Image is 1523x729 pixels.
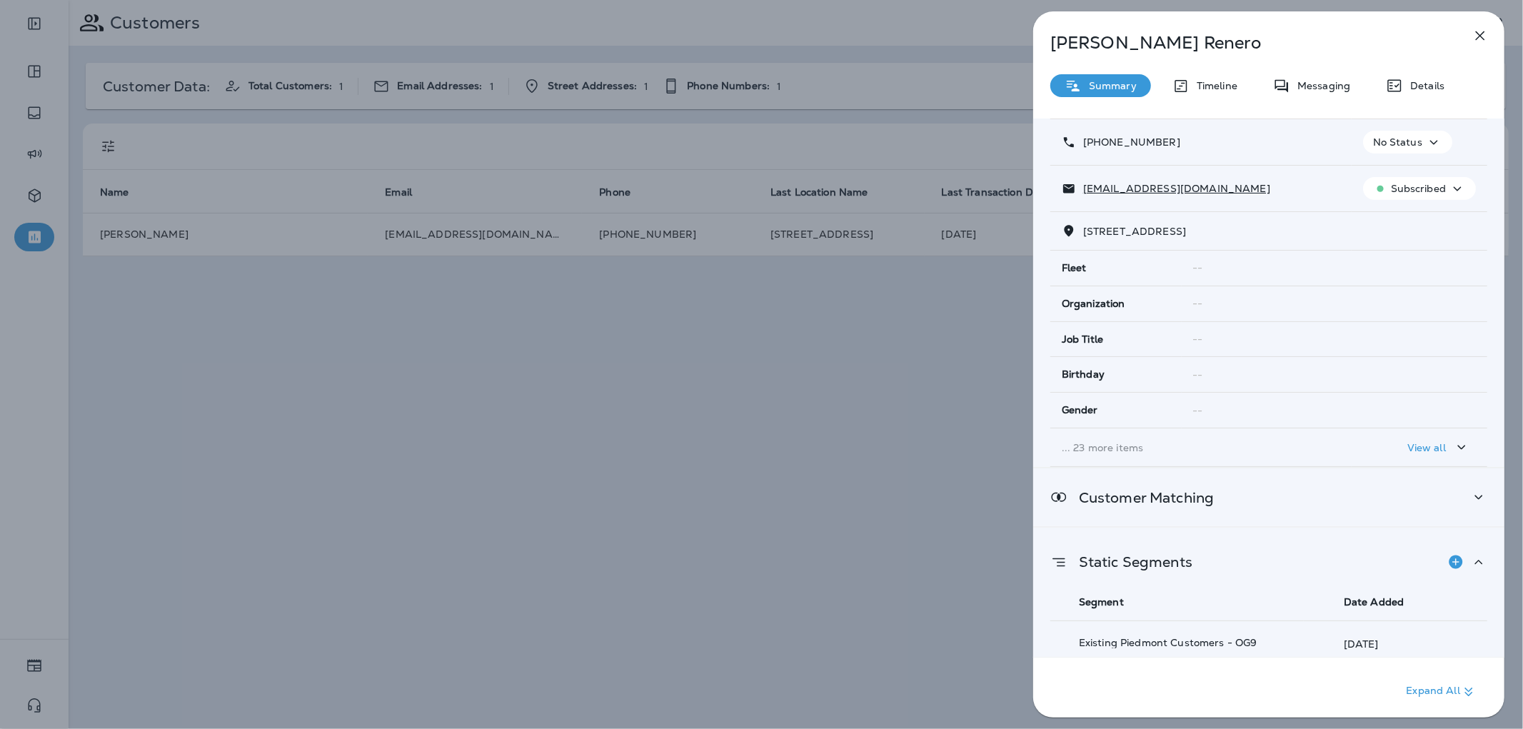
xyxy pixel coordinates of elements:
[1401,679,1483,705] button: Expand All
[1193,404,1203,417] span: --
[1062,404,1098,416] span: Gender
[1190,80,1237,91] p: Timeline
[1067,492,1214,503] p: Customer Matching
[1344,638,1379,650] p: [DATE]
[1344,595,1404,608] span: Date Added
[1076,183,1270,194] p: [EMAIL_ADDRESS][DOMAIN_NAME]
[1193,368,1203,381] span: --
[1079,595,1124,608] span: Segment
[1062,298,1125,310] span: Organization
[1067,556,1192,568] p: Static Segments
[1079,637,1275,648] p: Existing Piedmont Customers - OG9
[1442,548,1470,576] button: Add to Static Segment
[1062,442,1340,453] p: ... 23 more items
[1062,262,1087,274] span: Fleet
[1391,183,1446,194] p: Subscribed
[1193,261,1203,274] span: --
[1363,131,1452,154] button: No Status
[1403,80,1444,91] p: Details
[1407,683,1477,700] p: Expand All
[1363,177,1476,200] button: Subscribed
[1373,136,1422,148] p: No Status
[1082,80,1137,91] p: Summary
[1076,136,1180,148] p: [PHONE_NUMBER]
[1193,297,1203,310] span: --
[1290,80,1350,91] p: Messaging
[1062,368,1105,381] span: Birthday
[1193,333,1203,346] span: --
[1407,442,1446,453] p: View all
[1062,333,1103,346] span: Job Title
[1050,33,1440,53] p: [PERSON_NAME] Renero
[1402,434,1476,461] button: View all
[1083,225,1186,238] span: [STREET_ADDRESS]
